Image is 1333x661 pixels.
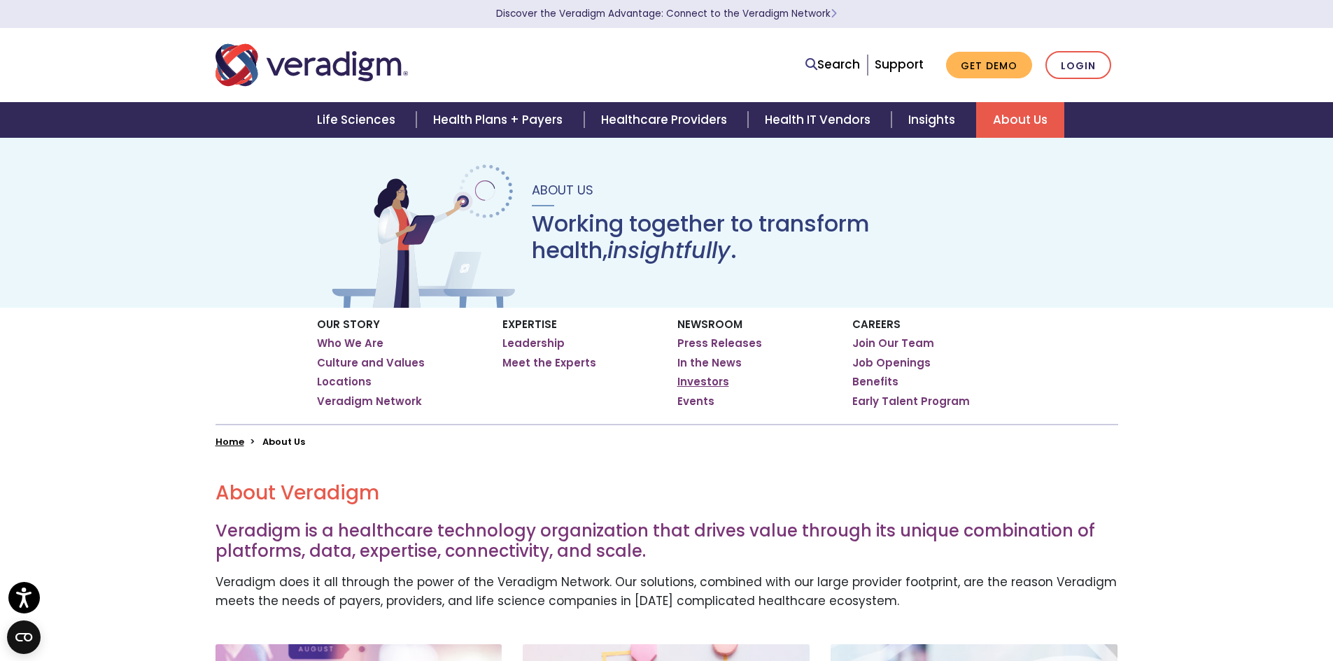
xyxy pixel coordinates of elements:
[852,395,970,408] a: Early Talent Program
[677,356,742,370] a: In the News
[852,375,898,389] a: Benefits
[216,521,1118,562] h3: Veradigm is a healthcare technology organization that drives value through its unique combination...
[946,52,1032,79] a: Get Demo
[317,356,425,370] a: Culture and Values
[216,435,244,448] a: Home
[300,102,416,138] a: Life Sciences
[317,375,372,389] a: Locations
[216,573,1118,611] p: Veradigm does it all through the power of the Veradigm Network. Our solutions, combined with our ...
[532,181,593,199] span: About Us
[1045,51,1111,80] a: Login
[677,336,762,350] a: Press Releases
[317,395,422,408] a: Veradigm Network
[1064,560,1316,644] iframe: Drift Chat Widget
[805,55,860,74] a: Search
[677,375,729,389] a: Investors
[416,102,584,138] a: Health Plans + Payers
[852,356,931,370] a: Job Openings
[502,356,596,370] a: Meet the Experts
[607,234,731,266] em: insightfully
[216,42,408,88] img: Veradigm logo
[677,395,714,408] a: Events
[7,620,41,654] button: Open CMP widget
[831,7,837,20] span: Learn More
[584,102,748,138] a: Healthcare Providers
[891,102,976,138] a: Insights
[852,336,934,350] a: Join Our Team
[502,336,565,350] a: Leadership
[532,211,1005,264] h1: Working together to transform health, .
[496,7,837,20] a: Discover the Veradigm Advantage: Connect to the Veradigm NetworkLearn More
[875,56,924,73] a: Support
[216,481,1118,505] h2: About Veradigm
[976,102,1064,138] a: About Us
[317,336,383,350] a: Who We Are
[748,102,891,138] a: Health IT Vendors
